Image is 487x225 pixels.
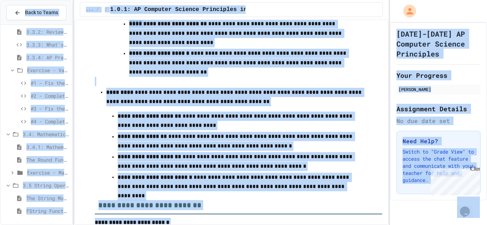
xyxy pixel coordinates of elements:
[396,70,481,80] h2: Your Progress
[110,5,326,14] span: 1.0.1: AP Computer Science Principles in Python Course Syllabus
[96,7,99,12] span: /
[3,3,49,45] div: Chat with us now!Close
[23,182,69,189] span: 3.5 String Operators
[26,143,69,151] span: 3.4.1: Mathematical Operators
[26,54,69,61] span: 3.3.4: AP Practice - Variables
[396,104,481,114] h2: Assignment Details
[428,166,480,196] iframe: chat widget
[105,7,107,12] span: /
[27,66,69,74] span: Exercise - Variables and Data Types
[26,156,69,164] span: The Round Function
[6,5,66,20] button: Back to Teams
[396,29,481,59] h1: [DATE]-[DATE] AP Computer Science Principles
[26,41,69,48] span: 3.3.3: What's the Type?
[457,197,480,218] iframe: chat widget
[27,169,69,176] span: Exercise - Mathematical Operators
[399,86,478,92] div: [PERSON_NAME]
[26,28,69,36] span: 3.3.2: Review - Variables and Data Types
[396,117,481,125] div: No due date set
[26,194,69,202] span: The String Module
[403,148,475,184] p: Switch to "Grade View" to access the chat feature and communicate with your teacher for help and ...
[396,3,418,19] div: My Account
[31,92,69,100] span: #2 - Complete the Code (Easy)
[26,207,69,215] span: FString Function
[86,7,94,12] span: ...
[31,118,69,125] span: #4 - Complete the Code (Medium)
[25,9,58,16] span: Back to Teams
[23,130,69,138] span: 3.4: Mathematical Operators
[31,79,69,87] span: #1 - Fix the Code (Easy)
[403,137,475,145] h3: Need Help?
[31,105,69,112] span: #3 - Fix the Code (Medium)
